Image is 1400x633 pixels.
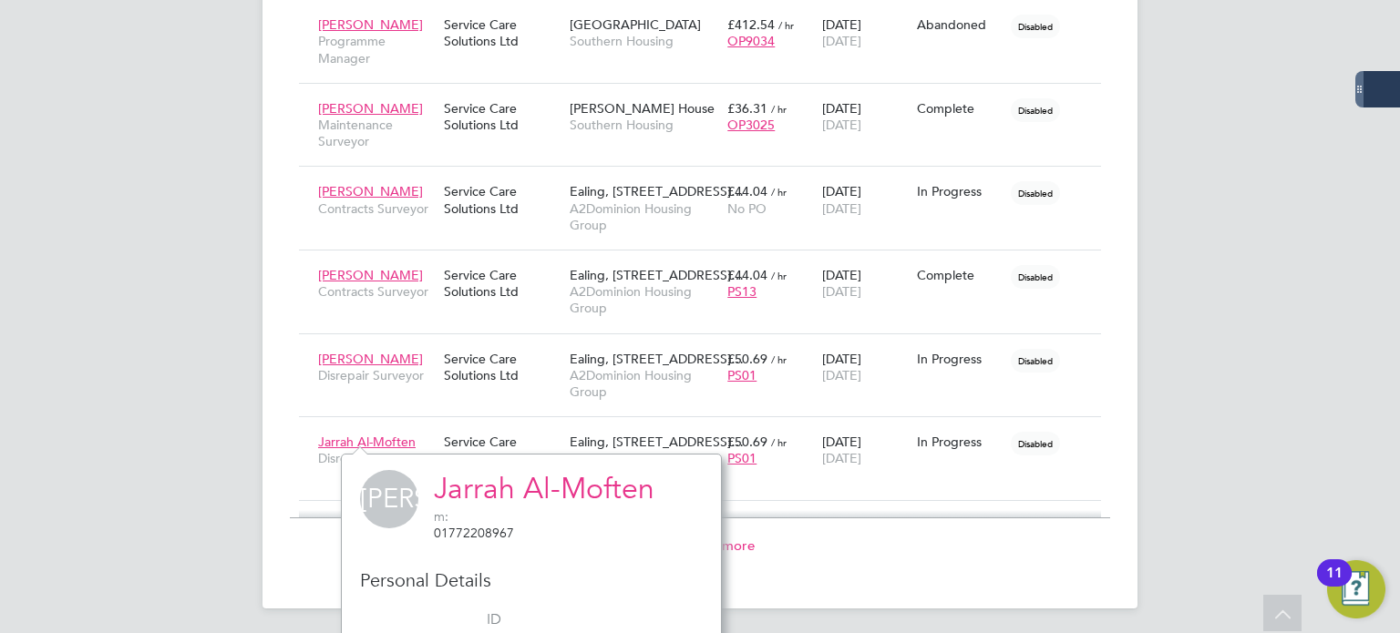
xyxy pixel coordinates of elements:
[822,283,861,300] span: [DATE]
[570,100,715,117] span: [PERSON_NAME] House
[818,342,912,393] div: [DATE]
[1011,432,1060,455] span: Disabled
[818,7,912,58] div: [DATE]
[318,367,435,383] span: Disrepair Surveyor
[727,33,775,49] span: OP9034
[727,16,775,33] span: £412.54
[727,117,775,133] span: OP3025
[318,283,435,300] span: Contracts Surveyor
[434,471,654,506] a: Jarrah Al-Moften
[818,174,912,225] div: [DATE]
[570,117,718,133] span: Southern Housing
[1327,560,1385,618] button: Open Resource Center, 11 new notifications
[1011,265,1060,289] span: Disabled
[439,342,565,393] div: Service Care Solutions Ltd
[318,183,423,199] span: [PERSON_NAME]
[434,508,448,525] span: m:
[570,283,718,316] span: A2Dominion Housing Group
[771,269,787,282] span: / hr
[917,351,1003,367] div: In Progress
[822,200,861,217] span: [DATE]
[314,6,1101,22] a: [PERSON_NAME]Programme ManagerService Care Solutions Ltd[GEOGRAPHIC_DATA]Southern Housing£412.54 ...
[771,185,787,199] span: / hr
[822,450,861,466] span: [DATE]
[439,174,565,225] div: Service Care Solutions Ltd
[318,200,435,217] span: Contracts Surveyor
[727,450,757,466] span: PS01
[570,267,744,283] span: Ealing, [STREET_ADDRESS]…
[727,367,757,383] span: PS01
[318,100,423,117] span: [PERSON_NAME]
[570,33,718,49] span: Southern Housing
[439,7,565,58] div: Service Care Solutions Ltd
[727,434,767,450] span: £50.69
[771,435,787,449] span: / hr
[727,283,757,300] span: PS13
[822,117,861,133] span: [DATE]
[727,200,767,217] span: No PO
[318,16,423,33] span: [PERSON_NAME]
[1011,15,1060,38] span: Disabled
[771,102,787,116] span: / hr
[1011,98,1060,122] span: Disabled
[917,267,1003,283] div: Complete
[727,100,767,117] span: £36.31
[439,424,565,475] div: Service Care Solutions Ltd
[318,267,423,283] span: [PERSON_NAME]
[771,352,787,366] span: / hr
[570,183,744,199] span: Ealing, [STREET_ADDRESS]…
[727,351,767,367] span: £50.69
[727,183,767,199] span: £44.04
[314,424,1101,439] a: Jarrah Al-MoftenDisrepair SurveyorService Care Solutions LtdEaling, [STREET_ADDRESS]…A2Dominion H...
[318,117,435,149] span: Maintenance Surveyor
[314,90,1101,106] a: [PERSON_NAME]Maintenance SurveyorService Care Solutions Ltd[PERSON_NAME] HouseSouthern Housing£36...
[570,450,718,483] span: A2Dominion Housing Group
[818,424,912,475] div: [DATE]
[374,610,501,629] label: ID
[570,200,718,233] span: A2Dominion Housing Group
[917,100,1003,117] div: Complete
[917,183,1003,199] div: In Progress
[318,434,416,450] span: Jarrah Al-Moften
[439,258,565,309] div: Service Care Solutions Ltd
[1011,181,1060,205] span: Disabled
[778,18,794,32] span: / hr
[318,351,423,367] span: [PERSON_NAME]
[822,33,861,49] span: [DATE]
[434,525,514,541] a: Call via 8x8
[570,367,718,400] span: A2Dominion Housing Group
[360,470,418,528] span: [PERSON_NAME]
[318,33,435,66] span: Programme Manager
[818,258,912,309] div: [DATE]
[1326,573,1343,597] div: 11
[727,267,767,283] span: £44.04
[818,91,912,142] div: [DATE]
[314,173,1101,189] a: [PERSON_NAME]Contracts SurveyorService Care Solutions LtdEaling, [STREET_ADDRESS]…A2Dominion Hous...
[439,91,565,142] div: Service Care Solutions Ltd
[314,341,1101,356] a: [PERSON_NAME]Disrepair SurveyorService Care Solutions LtdEaling, [STREET_ADDRESS]…A2Dominion Hous...
[318,450,435,466] span: Disrepair Surveyor
[570,434,744,450] span: Ealing, [STREET_ADDRESS]…
[570,351,744,367] span: Ealing, [STREET_ADDRESS]…
[917,434,1003,450] div: In Progress
[1011,349,1060,373] span: Disabled
[570,16,701,33] span: [GEOGRAPHIC_DATA]
[917,16,1003,33] div: Abandoned
[314,257,1101,272] a: [PERSON_NAME]Contracts SurveyorService Care Solutions LtdEaling, [STREET_ADDRESS]…A2Dominion Hous...
[360,568,703,592] h3: Personal Details
[822,367,861,383] span: [DATE]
